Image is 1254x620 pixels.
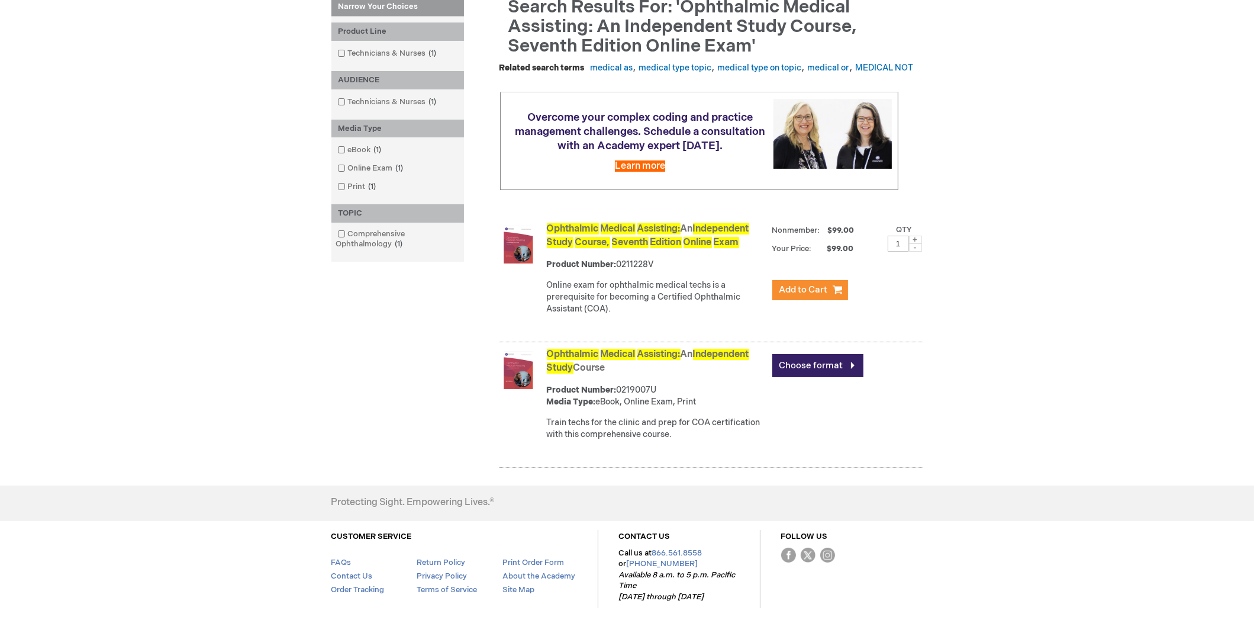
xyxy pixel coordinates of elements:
strong: Your Price: [772,244,812,253]
span: Ophthalmic [547,223,599,234]
div: 0211228V [547,259,766,271]
a: Privacy Policy [417,571,467,581]
span: Medical [601,349,636,360]
span: 1 [393,163,407,173]
a: Return Policy [417,558,465,567]
span: 1 [371,145,385,155]
a: FAQs [331,558,352,567]
img: Ophthalmic Medical Assisting: An Independent Study Course, Seventh Edition Online Exam [499,226,537,264]
input: Qty [888,236,909,252]
span: Assisting: [637,223,681,234]
span: $99.00 [814,244,856,253]
strong: Product Number: [547,259,617,269]
a: Print Order Form [502,558,564,567]
a: Terms of Service [417,585,477,595]
span: Study [547,237,573,248]
a: Comprehensive Ophthalmology1 [334,229,461,250]
a: medical type topic [639,63,712,73]
div: Media Type [331,120,464,138]
a: Site Map [502,585,534,595]
div: TOPIC [331,204,464,223]
div: AUDIENCE [331,71,464,89]
span: $99.00 [826,226,856,235]
span: 1 [426,49,440,58]
span: Course, [575,237,610,248]
a: Technicians & Nurses1 [334,48,441,59]
img: instagram [820,548,835,563]
span: Independent [693,223,749,234]
a: Online Exam1 [334,163,408,174]
span: 1 [392,239,406,249]
a: CUSTOMER SERVICE [331,532,412,541]
span: Independent [693,349,749,360]
a: Learn more [615,160,665,172]
span: Ophthalmic [547,349,599,360]
a: eBook1 [334,144,386,156]
img: Twitter [801,548,815,563]
a: Technicians & Nurses1 [334,97,441,108]
img: Ophthalmic Medical Assisting: An Independent Study Course [499,351,537,389]
span: Exam [714,237,739,248]
a: Contact Us [331,571,373,581]
a: Order Tracking [331,585,385,595]
span: 1 [426,97,440,107]
strong: Media Type: [547,397,596,407]
a: medical type on topic [718,63,802,73]
a: MEDICAL NOT [856,63,914,73]
label: Qty [897,225,913,234]
a: [PHONE_NUMBER] [627,559,698,568]
a: Choose format [772,354,863,377]
a: FOLLOW US [781,532,828,541]
strong: Nonmember: [772,223,820,238]
span: Assisting: [637,349,681,360]
span: Overcome your complex coding and practice management challenges. Schedule a consultation with an ... [515,111,765,152]
a: Ophthalmic Medical Assisting:AnIndependent StudyCourse [547,349,749,374]
a: Print1 [334,181,381,192]
a: 866.561.8558 [652,548,702,558]
img: Schedule a consultation with an Academy expert today [773,99,892,168]
span: 1 [366,182,379,191]
a: Ophthalmic Medical Assisting:AnIndependent Study Course, Seventh Edition Online Exam [547,223,749,248]
p: Call us at or [619,548,739,603]
em: Available 8 a.m. to 5 p.m. Pacific Time [DATE] through [DATE] [619,570,736,602]
div: Online exam for ophthalmic medical techs is a prerequisite for becoming a Certified Ophthalmic As... [547,280,766,315]
button: Add to Cart [772,280,848,300]
a: medical as [591,63,633,73]
span: Medical [601,223,636,234]
div: Product Line [331,23,464,41]
span: Edition [650,237,682,248]
span: Study [547,362,573,374]
a: medical or [808,63,850,73]
span: Seventh [612,237,649,248]
div: Train techs for the clinic and prep for COA certification with this comprehensive course. [547,417,766,441]
strong: Product Number: [547,385,617,395]
a: About the Academy [502,571,575,581]
img: Facebook [781,548,796,563]
dt: Related search terms [499,62,585,74]
a: CONTACT US [619,532,670,541]
h4: Protecting Sight. Empowering Lives.® [331,497,495,508]
div: 0219007U eBook, Online Exam, Print [547,384,766,408]
span: Online [684,237,712,248]
span: Add to Cart [779,284,828,295]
